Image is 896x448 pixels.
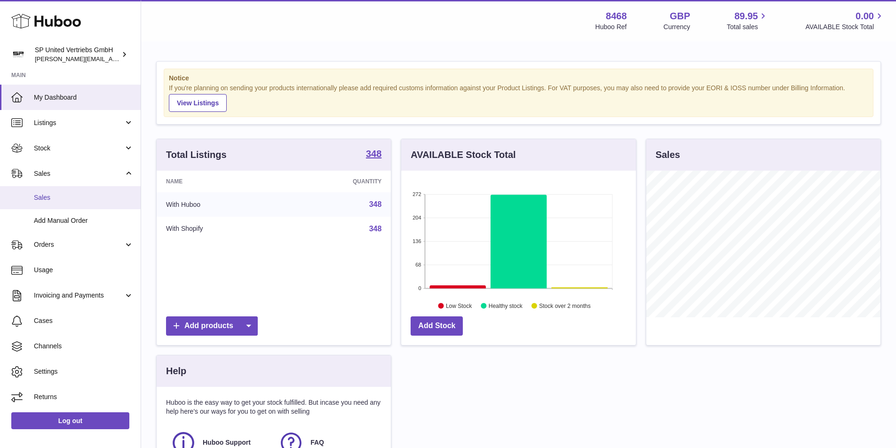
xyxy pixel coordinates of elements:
span: AVAILABLE Stock Total [805,23,885,31]
a: 89.95 Total sales [727,10,769,31]
h3: Total Listings [166,149,227,161]
text: 0 [419,285,421,291]
span: Stock [34,144,124,153]
span: Settings [34,367,134,376]
a: View Listings [169,94,227,112]
text: 272 [412,191,421,197]
a: 0.00 AVAILABLE Stock Total [805,10,885,31]
th: Quantity [283,171,391,192]
span: 89.95 [734,10,758,23]
a: 348 [369,225,382,233]
a: 348 [366,149,381,160]
span: Usage [34,266,134,275]
text: 68 [416,262,421,267]
text: Low Stock [446,302,472,309]
strong: Notice [169,74,868,83]
text: 204 [412,215,421,220]
span: Sales [34,169,124,178]
div: SP United Vertriebs GmbH [35,46,119,63]
span: Cases [34,316,134,325]
div: Currency [664,23,690,31]
span: 0.00 [856,10,874,23]
span: [PERSON_NAME][EMAIL_ADDRESS][DOMAIN_NAME] [35,55,189,63]
span: Channels [34,342,134,351]
span: Returns [34,393,134,401]
img: tim@sp-united.com [11,47,25,62]
h3: AVAILABLE Stock Total [411,149,515,161]
strong: 348 [366,149,381,158]
a: Log out [11,412,129,429]
a: 348 [369,200,382,208]
h3: Help [166,365,186,377]
a: Add products [166,316,258,336]
strong: 8468 [606,10,627,23]
th: Name [157,171,283,192]
span: Huboo Support [203,438,251,447]
span: Add Manual Order [34,216,134,225]
span: Listings [34,118,124,127]
strong: GBP [670,10,690,23]
span: Sales [34,193,134,202]
div: If you're planning on sending your products internationally please add required customs informati... [169,84,868,112]
td: With Shopify [157,217,283,241]
div: Huboo Ref [595,23,627,31]
span: Orders [34,240,124,249]
span: Invoicing and Payments [34,291,124,300]
span: FAQ [310,438,324,447]
a: Add Stock [411,316,463,336]
text: 136 [412,238,421,244]
p: Huboo is the easy way to get your stock fulfilled. But incase you need any help here's our ways f... [166,398,381,416]
h3: Sales [656,149,680,161]
span: Total sales [727,23,769,31]
text: Stock over 2 months [539,302,591,309]
td: With Huboo [157,192,283,217]
span: My Dashboard [34,93,134,102]
text: Healthy stock [489,302,523,309]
